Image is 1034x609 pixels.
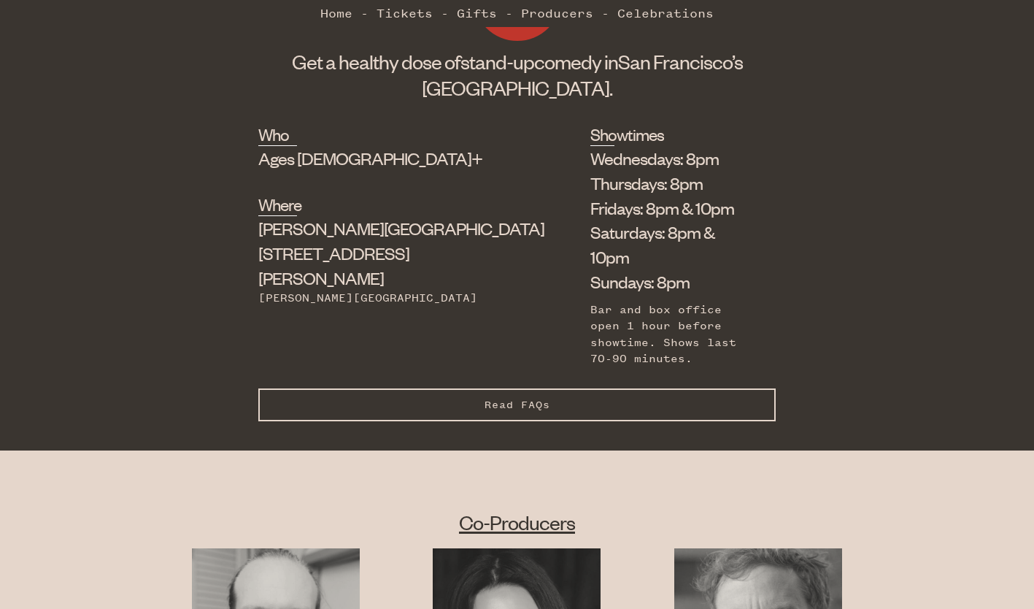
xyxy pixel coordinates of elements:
div: Bar and box office open 1 hour before showtime. Shows last 70-90 minutes. [590,302,754,367]
h2: Showtimes [590,123,615,146]
li: Sundays: 8pm [590,269,754,294]
li: Fridays: 8pm & 10pm [590,196,754,221]
li: Saturdays: 8pm & 10pm [590,220,754,269]
div: [PERSON_NAME][GEOGRAPHIC_DATA] [258,290,517,306]
h2: Co-Producers [155,509,879,535]
span: Read FAQs [485,399,550,411]
button: Read FAQs [258,388,776,421]
li: Thursdays: 8pm [590,171,754,196]
span: stand-up [460,49,534,74]
div: [STREET_ADDRESS][PERSON_NAME] [258,216,517,290]
h2: Where [258,193,297,216]
h1: Get a healthy dose of comedy in [258,48,776,101]
h2: Who [258,123,297,146]
li: Wednesdays: 8pm [590,146,754,171]
span: [GEOGRAPHIC_DATA]. [422,75,612,100]
span: [PERSON_NAME][GEOGRAPHIC_DATA] [258,217,544,239]
div: Ages [DEMOGRAPHIC_DATA]+ [258,146,517,171]
span: San Francisco’s [618,49,743,74]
